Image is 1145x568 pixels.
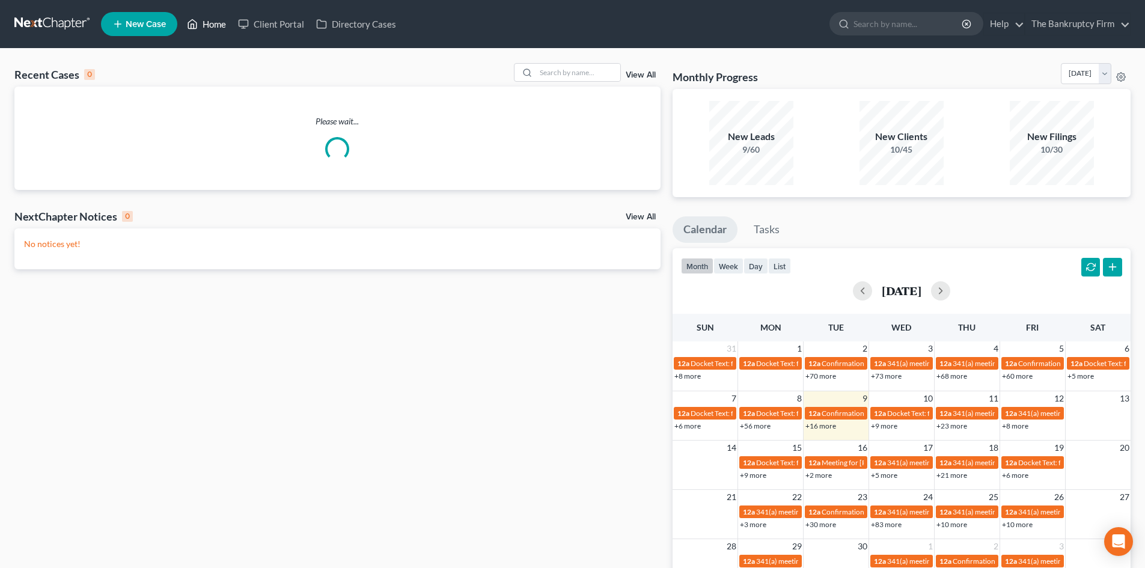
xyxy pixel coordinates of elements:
[805,520,836,529] a: +30 more
[791,441,803,455] span: 15
[743,359,755,368] span: 12a
[887,557,1003,566] span: 341(a) meeting for [PERSON_NAME]
[882,284,921,297] h2: [DATE]
[725,441,737,455] span: 14
[887,507,1003,516] span: 341(a) meeting for [PERSON_NAME]
[860,144,944,156] div: 10/45
[1058,341,1065,356] span: 5
[740,520,766,529] a: +3 more
[756,557,872,566] span: 341(a) meeting for [PERSON_NAME]
[709,144,793,156] div: 9/60
[310,13,402,35] a: Directory Cases
[1053,391,1065,406] span: 12
[725,490,737,504] span: 21
[14,115,661,127] p: Please wait...
[927,539,934,554] span: 1
[822,507,958,516] span: Confirmation hearing for [PERSON_NAME]
[756,359,927,368] span: Docket Text: for [PERSON_NAME] & [PERSON_NAME]
[756,458,864,467] span: Docket Text: for [PERSON_NAME]
[626,71,656,79] a: View All
[1018,557,1134,566] span: 341(a) meeting for [PERSON_NAME]
[891,322,911,332] span: Wed
[808,409,820,418] span: 12a
[181,13,232,35] a: Home
[1123,341,1131,356] span: 6
[1018,409,1134,418] span: 341(a) meeting for [PERSON_NAME]
[791,490,803,504] span: 22
[768,258,791,274] button: list
[936,421,967,430] a: +23 more
[677,409,689,418] span: 12a
[740,471,766,480] a: +9 more
[1119,441,1131,455] span: 20
[730,391,737,406] span: 7
[939,409,951,418] span: 12a
[709,130,793,144] div: New Leads
[953,409,1069,418] span: 341(a) meeting for [PERSON_NAME]
[856,539,869,554] span: 30
[1005,557,1017,566] span: 12a
[927,341,934,356] span: 3
[871,471,897,480] a: +5 more
[936,520,967,529] a: +10 more
[861,391,869,406] span: 9
[984,13,1024,35] a: Help
[626,213,656,221] a: View All
[922,391,934,406] span: 10
[743,258,768,274] button: day
[1002,520,1033,529] a: +10 more
[871,520,902,529] a: +83 more
[1010,130,1094,144] div: New Filings
[853,13,963,35] input: Search by name...
[874,359,886,368] span: 12a
[936,471,967,480] a: +21 more
[1025,13,1130,35] a: The Bankruptcy Firm
[871,421,897,430] a: +9 more
[953,507,1069,516] span: 341(a) meeting for [PERSON_NAME]
[953,557,1089,566] span: Confirmation hearing for [PERSON_NAME]
[860,130,944,144] div: New Clients
[713,258,743,274] button: week
[953,458,1069,467] span: 341(a) meeting for [PERSON_NAME]
[691,359,798,368] span: Docket Text: for [PERSON_NAME]
[953,359,1069,368] span: 341(a) meeting for [PERSON_NAME]
[673,70,758,84] h3: Monthly Progress
[922,490,934,504] span: 24
[1002,371,1033,380] a: +60 more
[84,69,95,80] div: 0
[1010,144,1094,156] div: 10/30
[1002,471,1028,480] a: +6 more
[1067,371,1094,380] a: +5 more
[743,507,755,516] span: 12a
[1005,409,1017,418] span: 12a
[14,67,95,82] div: Recent Cases
[805,421,836,430] a: +16 more
[743,409,755,418] span: 12a
[1104,527,1133,556] div: Open Intercom Messenger
[1026,322,1039,332] span: Fri
[822,359,958,368] span: Confirmation hearing for [PERSON_NAME]
[232,13,310,35] a: Client Portal
[874,458,886,467] span: 12a
[874,557,886,566] span: 12a
[1058,539,1065,554] span: 3
[14,209,133,224] div: NextChapter Notices
[1005,359,1017,368] span: 12a
[988,441,1000,455] span: 18
[725,341,737,356] span: 31
[808,458,820,467] span: 12a
[740,421,771,430] a: +56 more
[697,322,714,332] span: Sun
[887,458,1003,467] span: 341(a) meeting for [PERSON_NAME]
[24,238,651,250] p: No notices yet!
[674,371,701,380] a: +8 more
[536,64,620,81] input: Search by name...
[691,409,862,418] span: Docket Text: for [PERSON_NAME] & [PERSON_NAME]
[936,371,967,380] a: +68 more
[1070,359,1082,368] span: 12a
[743,557,755,566] span: 12a
[871,371,902,380] a: +73 more
[939,359,951,368] span: 12a
[796,391,803,406] span: 8
[1119,391,1131,406] span: 13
